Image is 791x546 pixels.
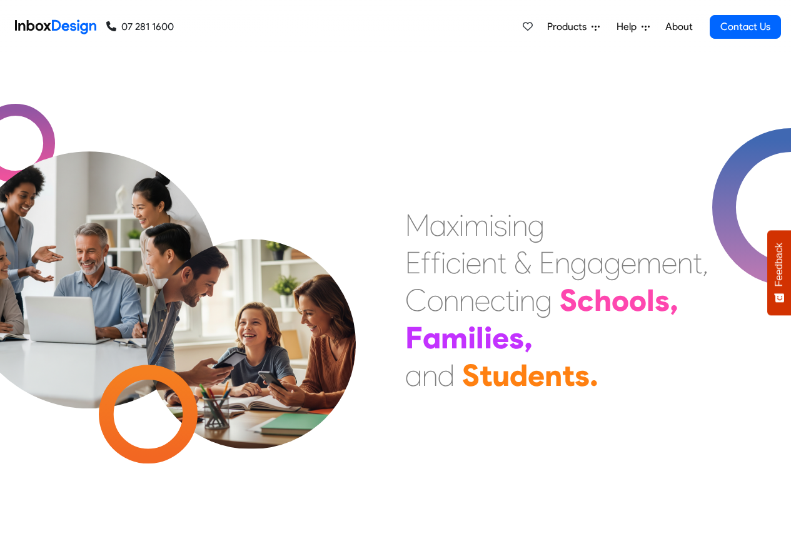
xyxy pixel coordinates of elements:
div: n [481,244,497,281]
div: E [539,244,555,281]
div: n [459,281,475,319]
div: g [570,244,587,281]
div: s [509,319,524,356]
div: f [431,244,441,281]
div: t [497,244,506,281]
div: c [577,281,594,319]
div: l [476,319,484,356]
div: i [461,244,466,281]
div: n [512,206,528,244]
div: l [647,281,655,319]
div: c [490,281,505,319]
div: n [520,281,535,319]
div: i [489,206,494,244]
a: Contact Us [710,15,781,39]
div: E [405,244,421,281]
a: Help [612,14,655,39]
div: e [492,319,509,356]
div: n [677,244,693,281]
a: About [662,14,696,39]
div: e [528,356,545,394]
div: x [446,206,459,244]
div: i [515,281,520,319]
div: i [459,206,464,244]
div: a [423,319,441,356]
button: Feedback - Show survey [767,230,791,315]
div: t [480,356,492,394]
div: g [604,244,621,281]
div: o [427,281,443,319]
div: s [655,281,670,319]
span: Help [617,19,642,34]
div: s [494,206,507,244]
div: s [575,356,590,394]
div: m [441,319,468,356]
div: t [693,244,702,281]
div: n [545,356,562,394]
div: a [430,206,446,244]
div: a [405,356,422,394]
div: , [670,281,678,319]
div: f [421,244,431,281]
div: u [492,356,510,394]
div: h [594,281,612,319]
div: a [587,244,604,281]
div: n [422,356,438,394]
div: i [507,206,512,244]
div: d [510,356,528,394]
div: i [484,319,492,356]
div: o [612,281,629,319]
div: c [446,244,461,281]
div: , [524,319,533,356]
div: , [702,244,708,281]
div: d [438,356,455,394]
a: Products [542,14,605,39]
div: i [441,244,446,281]
div: g [528,206,545,244]
div: e [621,244,637,281]
div: g [535,281,552,319]
div: m [464,206,489,244]
div: & [514,244,532,281]
div: e [466,244,481,281]
div: C [405,281,427,319]
div: n [443,281,459,319]
div: t [505,281,515,319]
div: m [637,244,662,281]
div: M [405,206,430,244]
span: Feedback [773,243,785,286]
div: e [475,281,490,319]
img: parents_with_child.png [120,187,382,449]
div: Maximising Efficient & Engagement, Connecting Schools, Families, and Students. [405,206,708,394]
a: 07 281 1600 [106,19,174,34]
div: S [560,281,577,319]
div: e [662,244,677,281]
div: t [562,356,575,394]
div: i [468,319,476,356]
div: n [555,244,570,281]
div: o [629,281,647,319]
div: S [462,356,480,394]
span: Products [547,19,592,34]
div: F [405,319,423,356]
div: . [590,356,598,394]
